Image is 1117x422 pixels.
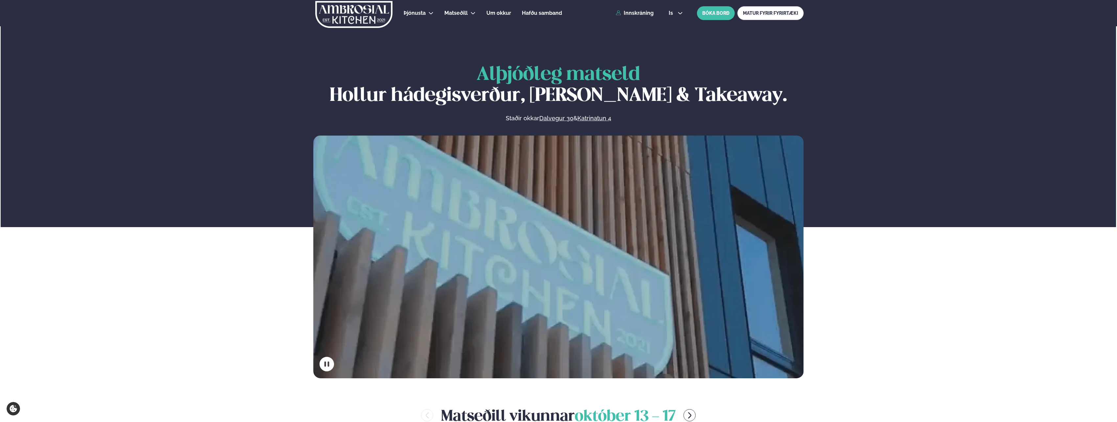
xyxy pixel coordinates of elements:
[404,9,426,17] a: Þjónusta
[421,409,433,421] button: menu-btn-left
[477,66,640,84] span: Alþjóðleg matseld
[616,10,654,16] a: Innskráning
[434,114,682,122] p: Staðir okkar &
[313,64,804,106] h1: Hollur hádegisverður, [PERSON_NAME] & Takeaway.
[522,10,562,16] span: Hafðu samband
[522,9,562,17] a: Hafðu samband
[404,10,426,16] span: Þjónusta
[444,9,468,17] a: Matseðill
[315,1,393,28] img: logo
[697,6,735,20] button: BÓKA BORÐ
[737,6,804,20] a: MATUR FYRIR FYRIRTÆKI
[444,10,468,16] span: Matseðill
[683,409,696,421] button: menu-btn-right
[669,11,675,16] span: is
[663,11,688,16] button: is
[486,10,511,16] span: Um okkur
[486,9,511,17] a: Um okkur
[539,114,573,122] a: Dalvegur 30
[7,402,20,415] a: Cookie settings
[577,114,611,122] a: Katrinatun 4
